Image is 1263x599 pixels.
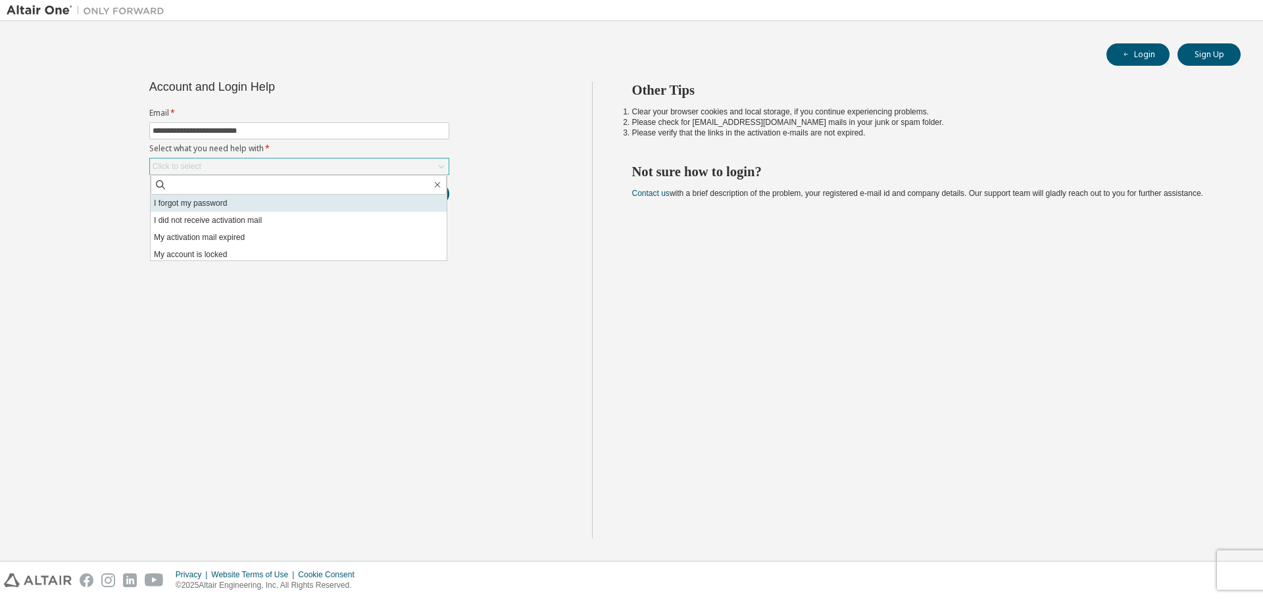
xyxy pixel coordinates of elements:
[1106,43,1170,66] button: Login
[632,117,1218,128] li: Please check for [EMAIL_ADDRESS][DOMAIN_NAME] mails in your junk or spam folder.
[632,128,1218,138] li: Please verify that the links in the activation e-mails are not expired.
[101,573,115,587] img: instagram.svg
[123,573,137,587] img: linkedin.svg
[151,195,447,212] li: I forgot my password
[176,569,211,580] div: Privacy
[1177,43,1241,66] button: Sign Up
[632,189,670,198] a: Contact us
[632,82,1218,99] h2: Other Tips
[211,569,298,580] div: Website Terms of Use
[149,143,449,154] label: Select what you need help with
[80,573,93,587] img: facebook.svg
[298,569,362,580] div: Cookie Consent
[632,107,1218,117] li: Clear your browser cookies and local storage, if you continue experiencing problems.
[4,573,72,587] img: altair_logo.svg
[149,82,389,92] div: Account and Login Help
[632,189,1203,198] span: with a brief description of the problem, your registered e-mail id and company details. Our suppo...
[632,163,1218,180] h2: Not sure how to login?
[150,158,449,174] div: Click to select
[7,4,171,17] img: Altair One
[153,161,201,172] div: Click to select
[176,580,362,591] p: © 2025 Altair Engineering, Inc. All Rights Reserved.
[145,573,164,587] img: youtube.svg
[149,108,449,118] label: Email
